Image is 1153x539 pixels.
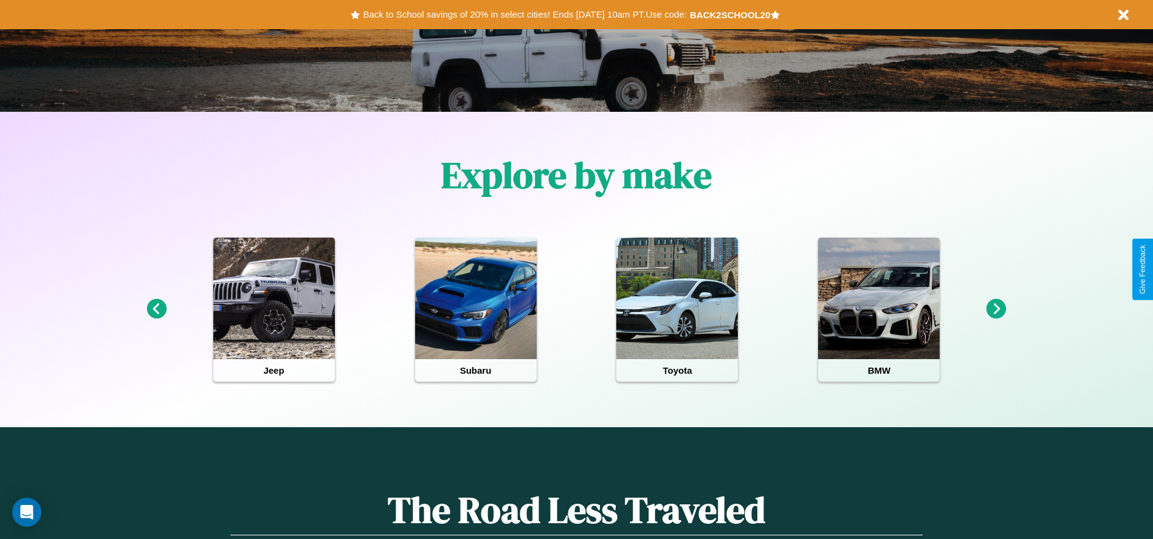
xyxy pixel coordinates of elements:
b: BACK2SCHOOL20 [690,10,771,20]
h4: BMW [818,359,940,382]
h4: Jeep [213,359,335,382]
h1: Explore by make [441,150,712,200]
h4: Subaru [415,359,537,382]
div: Give Feedback [1138,245,1147,294]
h1: The Road Less Traveled [230,485,922,535]
h4: Toyota [616,359,738,382]
button: Back to School savings of 20% in select cities! Ends [DATE] 10am PT.Use code: [360,6,689,23]
div: Open Intercom Messenger [12,498,41,527]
